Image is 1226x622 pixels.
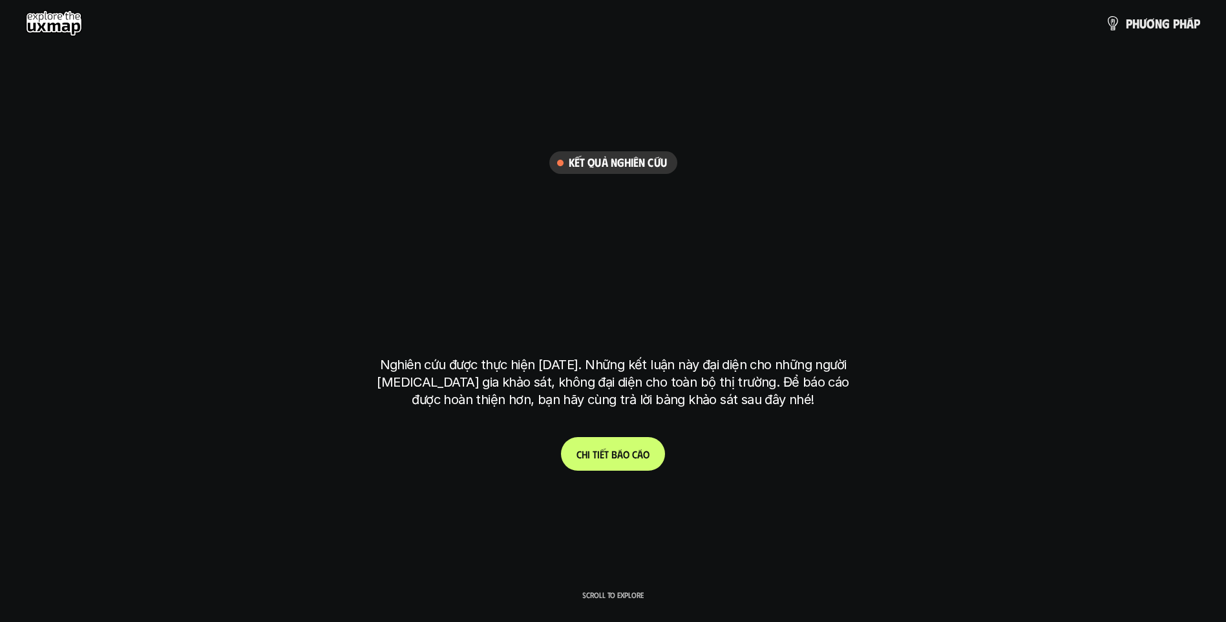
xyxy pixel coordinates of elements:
[617,448,623,460] span: á
[383,289,843,343] h1: tại [GEOGRAPHIC_DATA]
[1105,10,1200,36] a: phươngpháp
[1173,16,1179,30] span: p
[1179,16,1187,30] span: h
[587,448,590,460] span: i
[1155,16,1162,30] span: n
[600,448,604,460] span: ế
[576,448,582,460] span: C
[569,155,667,170] h6: Kết quả nghiên cứu
[1187,16,1194,30] span: á
[1126,16,1132,30] span: p
[1194,16,1200,30] span: p
[604,448,609,460] span: t
[643,448,650,460] span: o
[1162,16,1170,30] span: g
[593,448,597,460] span: t
[1147,16,1155,30] span: ơ
[582,448,587,460] span: h
[377,187,849,241] h1: phạm vi công việc của
[597,448,600,460] span: i
[632,448,637,460] span: c
[611,448,617,460] span: b
[371,356,856,409] p: Nghiên cứu được thực hiện [DATE]. Những kết luận này đại diện cho những người [MEDICAL_DATA] gia ...
[637,448,643,460] span: á
[1139,16,1147,30] span: ư
[582,590,644,599] p: Scroll to explore
[623,448,629,460] span: o
[561,437,665,471] a: Chitiếtbáocáo
[1132,16,1139,30] span: h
